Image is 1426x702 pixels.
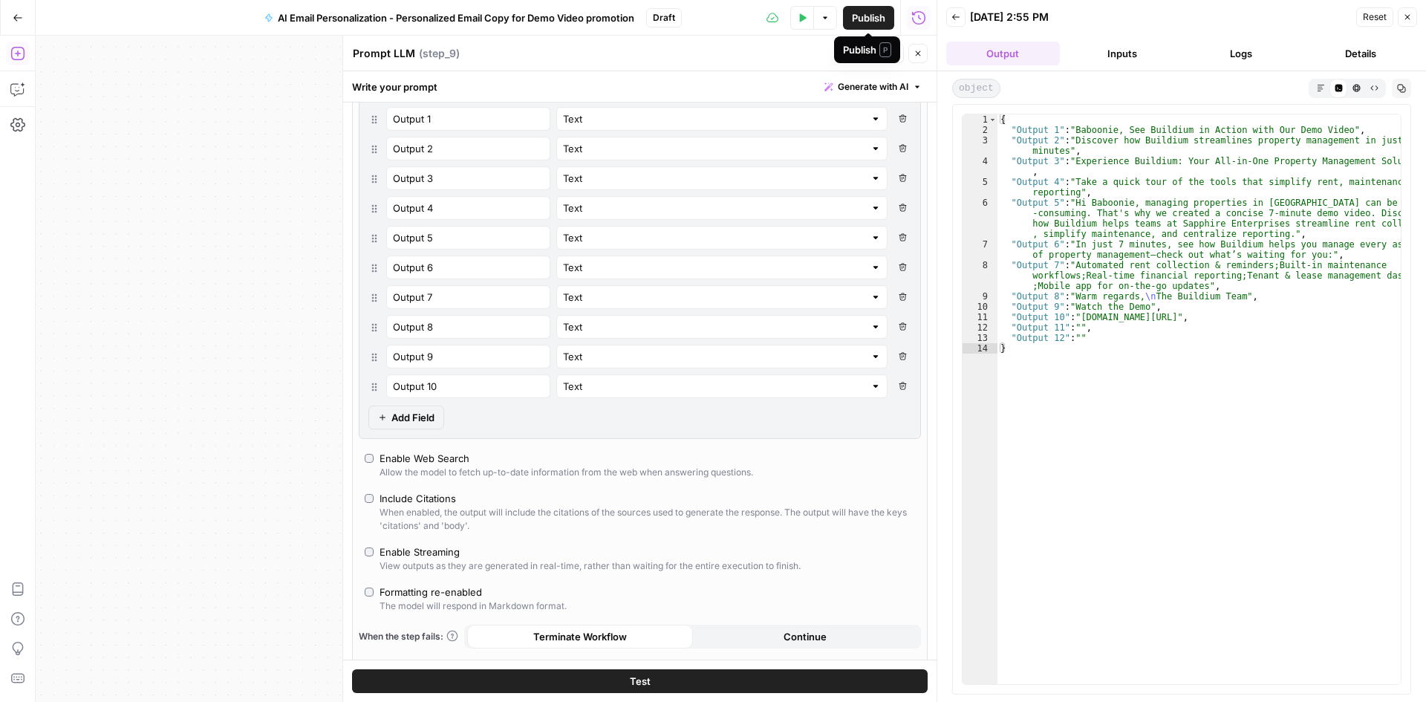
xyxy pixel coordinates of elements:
span: Toggle code folding, rows 1 through 14 [989,114,997,125]
div: 6 [963,198,997,239]
span: object [952,79,1000,98]
input: Text [563,349,865,364]
button: Test [352,669,928,693]
div: Allow the model to fetch up-to-date information from the web when answering questions. [380,466,753,479]
input: Field Name [393,319,544,334]
div: 10 [963,302,997,312]
input: Text [563,230,865,245]
span: Reset [1363,10,1387,24]
button: Publish [843,6,894,30]
input: Formatting re-enabledThe model will respond in Markdown format. [365,588,374,597]
button: Logs [1185,42,1298,65]
div: View outputs as they are generated in real-time, rather than waiting for the entire execution to ... [380,559,801,573]
span: P [879,42,891,57]
div: 3 [963,135,997,156]
div: Enable Web Search [380,451,469,466]
input: Text [563,290,865,305]
input: Field Name [393,379,544,394]
input: Field Name [393,111,544,126]
button: Reset [1356,7,1393,27]
input: Field Name [393,290,544,305]
div: 11 [963,312,997,322]
span: Test [630,674,651,689]
input: Field Name [393,141,544,156]
input: Text [563,379,865,394]
button: Add Field [368,406,444,429]
div: The model will respond in Markdown format. [380,599,567,613]
input: Text [563,319,865,334]
input: Field Name [393,201,544,215]
div: 4 [963,156,997,177]
input: Field Name [393,349,544,364]
input: Field Name [393,171,544,186]
input: Text [563,201,865,215]
input: Text [563,141,865,156]
div: 7 [963,239,997,260]
button: Continue [693,625,919,649]
a: When the step fails: [359,630,458,643]
textarea: Prompt LLM [353,46,415,61]
div: Publish [843,42,891,57]
div: 9 [963,291,997,302]
div: 8 [963,260,997,291]
span: Generate with AI [838,80,908,94]
input: Field Name [393,260,544,275]
div: 12 [963,322,997,333]
input: Include CitationsWhen enabled, the output will include the citations of the sources used to gener... [365,494,374,503]
button: Details [1304,42,1418,65]
div: Write your prompt [343,71,937,102]
span: Draft [653,11,675,25]
div: 14 [963,343,997,354]
span: AI Email Personalization - Personalized Email Copy for Demo Video promotion [278,10,634,25]
div: Include Citations [380,491,456,506]
button: AI Email Personalization - Personalized Email Copy for Demo Video promotion [255,6,643,30]
div: 13 [963,333,997,343]
div: 2 [963,125,997,135]
div: 1 [963,114,997,125]
span: ( step_9 ) [419,46,460,61]
span: Continue [784,629,827,644]
span: Publish [852,10,885,25]
span: Terminate Workflow [533,629,627,644]
div: Formatting re-enabled [380,585,482,599]
input: Text [563,260,865,275]
button: Generate with AI [818,77,928,97]
input: Field Name [393,230,544,245]
input: Text [563,171,865,186]
button: Inputs [1066,42,1179,65]
input: Text [563,111,865,126]
input: Enable StreamingView outputs as they are generated in real-time, rather than waiting for the enti... [365,547,374,556]
span: Add Field [391,410,434,425]
input: Enable Web SearchAllow the model to fetch up-to-date information from the web when answering ques... [365,454,374,463]
button: Output [946,42,1060,65]
div: 5 [963,177,997,198]
div: When enabled, the output will include the citations of the sources used to generate the response.... [380,506,915,533]
div: Enable Streaming [380,545,460,559]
